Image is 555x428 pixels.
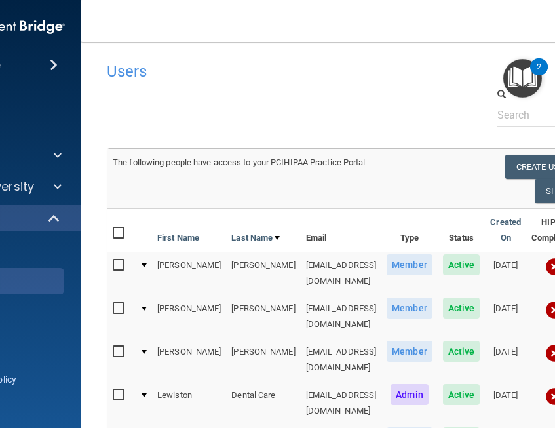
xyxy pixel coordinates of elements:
span: Active [443,254,480,275]
span: Member [387,341,432,362]
span: Member [387,298,432,319]
td: [PERSON_NAME] [152,295,226,338]
span: The following people have access to your PCIHIPAA Practice Portal [113,157,366,167]
h4: Users [107,63,420,80]
span: Active [443,298,480,319]
td: Dental Care [226,381,300,425]
td: [PERSON_NAME] [152,252,226,295]
td: Lewiston [152,381,226,425]
a: Created On [490,214,521,246]
span: Admin [391,384,429,405]
td: [EMAIL_ADDRESS][DOMAIN_NAME] [301,252,382,295]
a: First Name [157,230,199,246]
td: [DATE] [485,252,526,295]
td: [DATE] [485,295,526,338]
td: [DATE] [485,338,526,381]
td: [EMAIL_ADDRESS][DOMAIN_NAME] [301,338,382,381]
td: [DATE] [485,381,526,425]
th: Email [301,209,382,252]
span: Active [443,341,480,362]
a: Last Name [231,230,280,246]
span: Active [443,384,480,405]
div: 2 [537,67,541,84]
td: [PERSON_NAME] [226,252,300,295]
td: [PERSON_NAME] [152,338,226,381]
button: Open Resource Center, 2 new notifications [503,59,542,98]
th: Type [381,209,438,252]
td: [PERSON_NAME] [226,338,300,381]
iframe: Drift Widget Chat Controller [489,338,539,387]
td: [PERSON_NAME] [226,295,300,338]
span: Member [387,254,432,275]
th: Status [438,209,486,252]
td: [EMAIL_ADDRESS][DOMAIN_NAME] [301,295,382,338]
td: [EMAIL_ADDRESS][DOMAIN_NAME] [301,381,382,425]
